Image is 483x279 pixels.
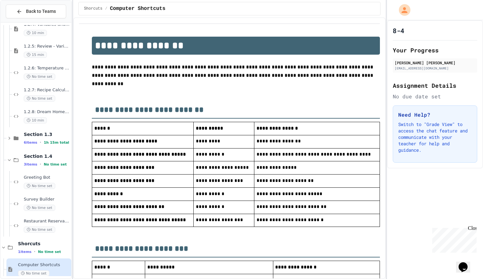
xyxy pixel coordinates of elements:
span: No time set [24,95,55,102]
span: 3 items [24,162,37,166]
button: Back to Teams [6,4,66,18]
p: Switch to "Grade View" to access the chat feature and communicate with your teacher for help and ... [398,121,472,153]
span: 10 min [24,30,47,36]
span: Section 1.3 [24,131,70,137]
span: 1.2.5: Review - Variables and Data Types [24,44,70,49]
span: • [34,249,35,254]
span: Greeting Bot [24,175,70,180]
span: Shorcuts [84,6,102,11]
span: 15 min [24,52,47,58]
h2: Your Progress [393,46,477,55]
h1: 8-4 [393,26,404,35]
span: Restaurant Reservation System [24,219,70,224]
span: 1.2.6: Temperature Converter [24,66,70,71]
span: No time set [44,162,67,166]
div: [PERSON_NAME] [PERSON_NAME] [395,60,475,66]
span: Section 1.4 [24,153,70,159]
span: Shorcuts [18,241,70,247]
span: 6 items [24,140,37,145]
div: No due date set [393,93,477,100]
span: No time set [18,270,49,276]
span: No time set [24,227,55,233]
span: 1h 15m total [44,140,69,145]
span: • [40,140,41,145]
div: Chat with us now!Close [3,3,44,41]
div: [EMAIL_ADDRESS][DOMAIN_NAME] [395,66,475,71]
span: No time set [24,74,55,80]
span: 10 min [24,117,47,123]
span: Back to Teams [26,8,56,15]
span: Computer Shortcuts [18,262,70,268]
span: No time set [24,183,55,189]
span: No time set [24,205,55,211]
span: 1.2.7: Recipe Calculator [24,87,70,93]
span: / [105,6,107,11]
h3: Need Help? [398,111,472,119]
span: • [40,162,41,167]
span: 1.2.8: Dream Home ASCII Art [24,109,70,115]
iframe: chat widget [456,253,477,273]
h2: Assignment Details [393,81,477,90]
span: Computer Shortcuts [110,5,165,13]
span: 1 items [18,250,31,254]
span: No time set [38,250,61,254]
iframe: chat widget [430,225,477,253]
span: Survey Builder [24,197,70,202]
div: My Account [392,3,412,17]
